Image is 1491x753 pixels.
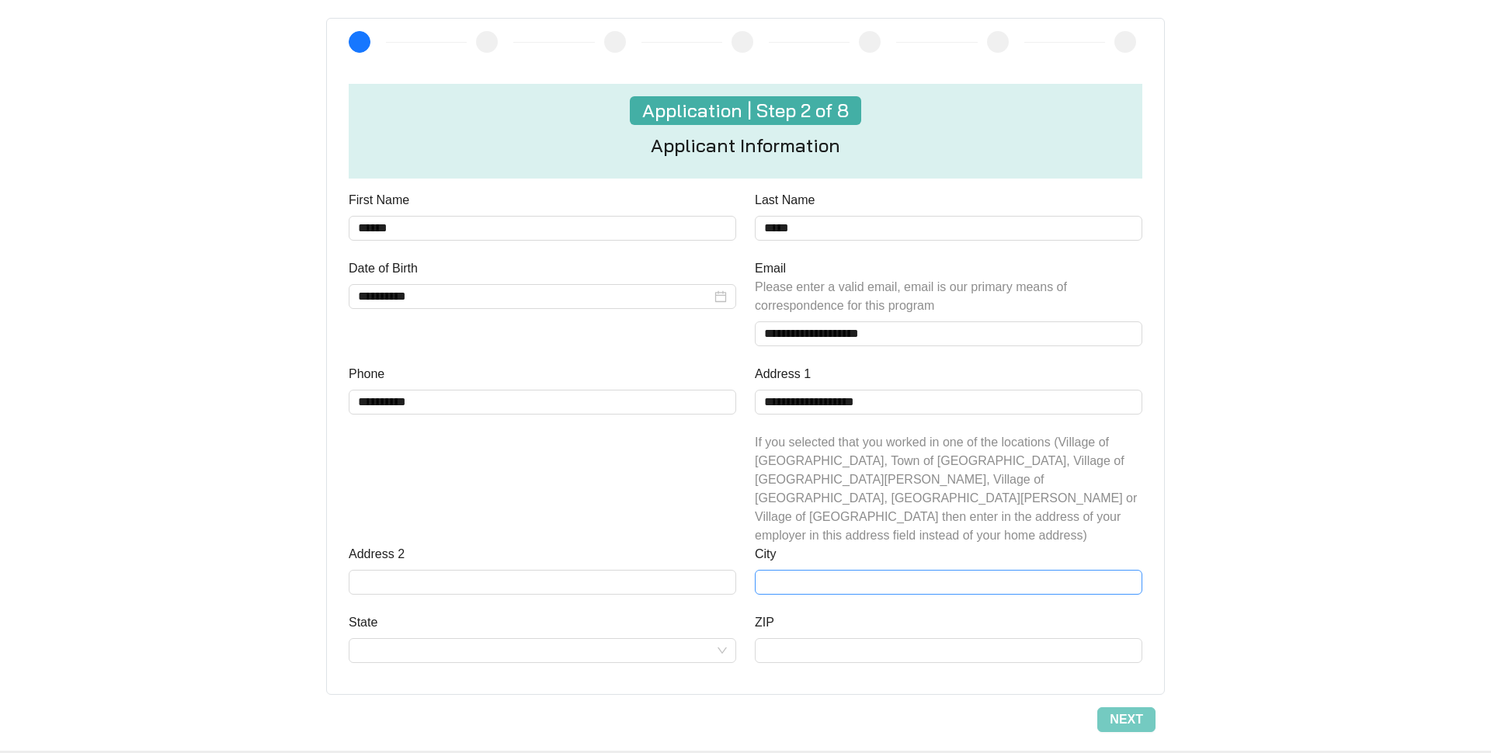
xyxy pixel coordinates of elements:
[755,613,774,632] label: ZIP
[1097,707,1156,732] button: Next
[867,36,873,49] span: 6
[755,390,1142,415] input: Address 1
[349,191,409,210] label: First Name
[630,96,861,125] h4: Application | Step 2 of 8
[349,570,736,595] input: Address 2
[739,36,745,49] span: 5
[349,216,736,241] input: First Name
[755,216,1142,241] input: Last Name
[755,435,1137,542] span: If you selected that you worked in one of the locations (Village of [GEOGRAPHIC_DATA], Town of [G...
[755,259,1142,315] span: Email
[1122,36,1128,49] span: 8
[755,638,1142,663] input: ZIP
[755,570,1142,595] input: City
[356,36,363,49] span: 2
[349,390,736,415] input: Phone
[755,365,811,383] label: Address 1
[349,259,418,278] label: Date of Birth
[612,36,618,49] span: 4
[755,545,777,564] label: City
[484,36,490,49] span: 3
[755,280,1067,312] span: Please enter a valid email, email is our primary means of correspondence for this program
[349,613,377,632] label: State
[995,36,1001,49] span: 7
[755,191,815,210] label: Last Name
[358,287,711,306] input: Date of Birth
[651,134,840,157] h4: Applicant Information
[349,365,384,383] label: Phone
[1110,710,1143,729] span: Next
[349,545,405,564] label: Address 2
